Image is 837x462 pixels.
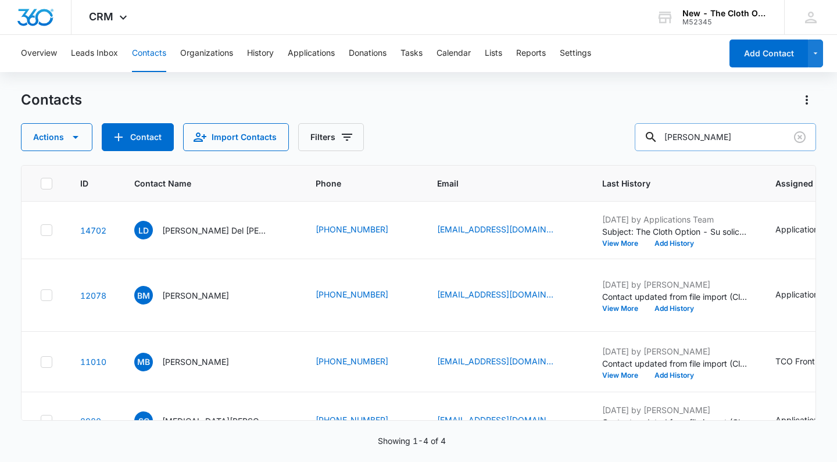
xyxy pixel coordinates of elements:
[316,355,409,369] div: Phone - (510) 367-8580 - Select to Edit Field
[602,278,747,291] p: [DATE] by [PERSON_NAME]
[437,288,553,300] a: [EMAIL_ADDRESS][DOMAIN_NAME]
[180,35,233,72] button: Organizations
[162,289,229,302] p: [PERSON_NAME]
[682,18,767,26] div: account id
[646,372,702,379] button: Add History
[21,123,92,151] button: Actions
[602,357,747,370] p: Contact updated from file import (Cloth diaper supply 6_26_24 - Populate number field.csv): -- Cl...
[21,35,57,72] button: Overview
[316,355,388,367] a: [PHONE_NUMBER]
[183,123,289,151] button: Import Contacts
[602,305,646,312] button: View More
[602,213,747,225] p: [DATE] by Applications Team
[162,356,229,368] p: [PERSON_NAME]
[602,372,646,379] button: View More
[134,353,153,371] span: MB
[80,177,90,189] span: ID
[316,414,388,426] a: [PHONE_NUMBER]
[791,128,809,146] button: Clear
[797,91,816,109] button: Actions
[602,416,747,428] p: Contact updated from file import (Cloth diaper supply 6_26_24 - Populate number field.csv): --
[437,177,557,189] span: Email
[437,414,574,428] div: Email - skylacraner@icloud.com - Select to Edit Field
[646,240,702,247] button: Add History
[602,345,747,357] p: [DATE] by [PERSON_NAME]
[516,35,546,72] button: Reports
[602,291,747,303] p: Contact updated from file import (Cloth diaper supply 6_26_24 - Populate number field.csv): -- Cl...
[729,40,808,67] button: Add Contact
[437,35,471,72] button: Calendar
[247,35,274,72] button: History
[288,35,335,72] button: Applications
[602,177,731,189] span: Last History
[21,91,82,109] h1: Contacts
[635,123,816,151] input: Search Contacts
[316,288,409,302] div: Phone - (586) 215-2599 - Select to Edit Field
[316,223,388,235] a: [PHONE_NUMBER]
[80,416,101,426] a: Navigate to contact details page for Skyla Craner
[71,35,118,72] button: Leads Inbox
[80,291,106,300] a: Navigate to contact details page for Breanna May
[134,221,288,239] div: Contact Name - Laura Del Aguila - Select to Edit Field
[316,414,409,428] div: Phone - (409) 273-2794 - Select to Edit Field
[132,35,166,72] button: Contacts
[682,9,767,18] div: account name
[134,177,271,189] span: Contact Name
[134,411,153,430] span: SC
[80,357,106,367] a: Navigate to contact details page for Megan Benson
[437,414,553,426] a: [EMAIL_ADDRESS][DOMAIN_NAME]
[602,225,747,238] p: Subject: The Cloth Option - Su solicitud ha sido cerrado Estimado/a [PERSON_NAME] Del [PERSON_NAM...
[485,35,502,72] button: Lists
[437,355,553,367] a: [EMAIL_ADDRESS][DOMAIN_NAME]
[437,223,553,235] a: [EMAIL_ADDRESS][DOMAIN_NAME]
[316,223,409,237] div: Phone - (630) 362-4143 - Select to Edit Field
[134,221,153,239] span: LD
[134,411,288,430] div: Contact Name - Skyla Craner - Select to Edit Field
[162,224,267,237] p: [PERSON_NAME] Del [PERSON_NAME]
[316,288,388,300] a: [PHONE_NUMBER]
[602,240,646,247] button: View More
[437,355,574,369] div: Email - megansmbenson@gmail.com - Select to Edit Field
[134,286,153,305] span: BM
[102,123,174,151] button: Add Contact
[775,355,836,367] div: TCO Front Desk
[437,223,574,237] div: Email - lyaneth1986@gmail.com - Select to Edit Field
[602,404,747,416] p: [DATE] by [PERSON_NAME]
[162,415,267,427] p: [MEDICAL_DATA][PERSON_NAME]
[349,35,387,72] button: Donations
[134,286,250,305] div: Contact Name - Breanna May - Select to Edit Field
[134,353,250,371] div: Contact Name - Megan Benson - Select to Edit Field
[316,177,392,189] span: Phone
[560,35,591,72] button: Settings
[437,288,574,302] div: Email - Annaerb1989@icloud.com - Select to Edit Field
[89,10,113,23] span: CRM
[298,123,364,151] button: Filters
[80,225,106,235] a: Navigate to contact details page for Laura Del Aguila
[378,435,446,447] p: Showing 1-4 of 4
[646,305,702,312] button: Add History
[400,35,423,72] button: Tasks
